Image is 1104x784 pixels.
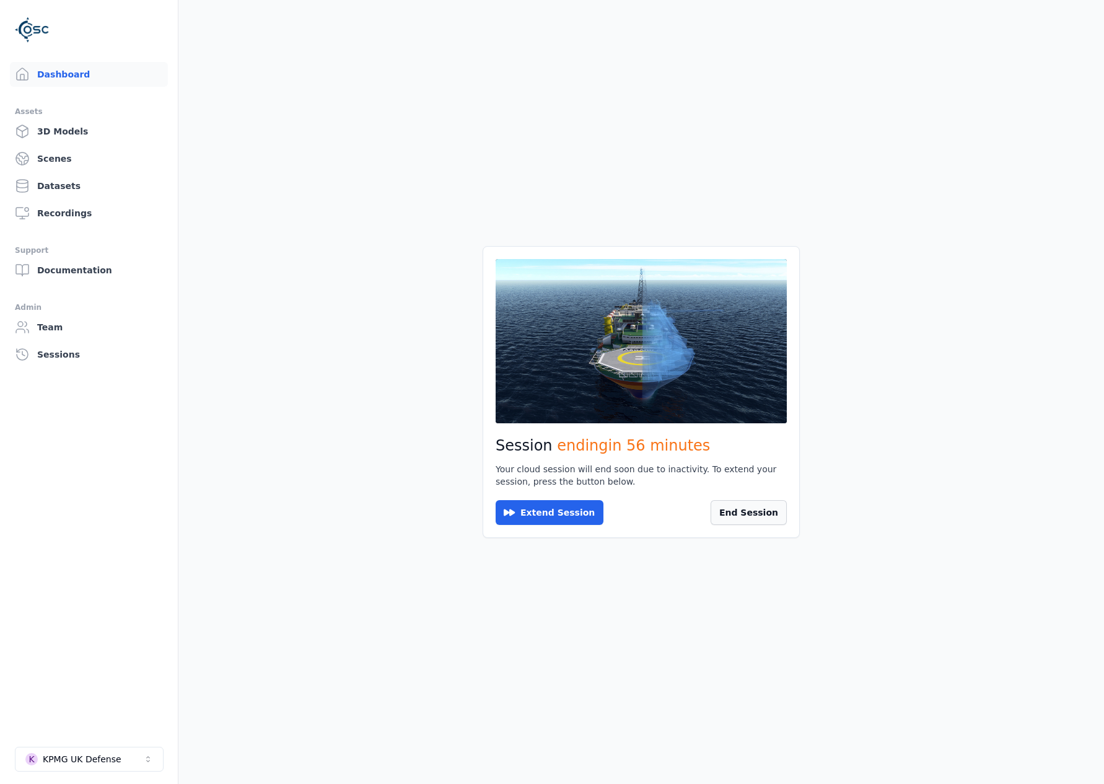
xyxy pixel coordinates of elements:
[43,753,121,765] div: KPMG UK Defense
[496,463,787,488] div: Your cloud session will end soon due to inactivity. To extend your session, press the button below.
[15,747,164,772] button: Select a workspace
[10,62,168,87] a: Dashboard
[15,300,163,315] div: Admin
[711,500,787,525] button: End Session
[10,315,168,340] a: Team
[10,119,168,144] a: 3D Models
[10,342,168,367] a: Sessions
[496,436,787,456] h2: Session
[10,201,168,226] a: Recordings
[15,12,50,47] img: Logo
[10,258,168,283] a: Documentation
[496,500,603,525] button: Extend Session
[25,753,38,765] div: K
[15,243,163,258] div: Support
[15,104,163,119] div: Assets
[557,437,710,454] span: ending in 56 minutes
[10,146,168,171] a: Scenes
[10,174,168,198] a: Datasets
